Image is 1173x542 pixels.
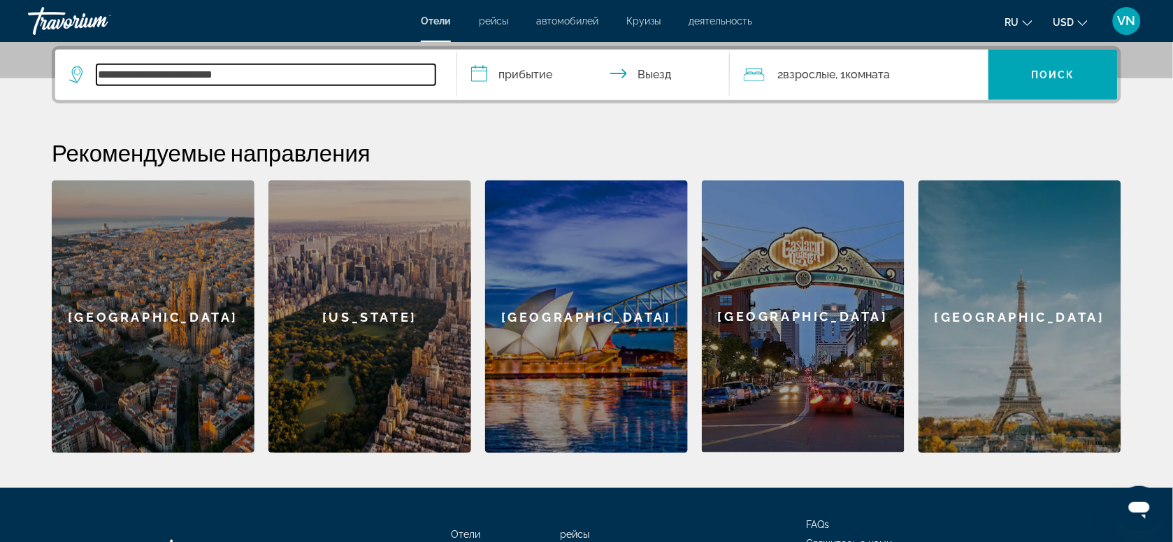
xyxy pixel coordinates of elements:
div: [GEOGRAPHIC_DATA] [702,180,905,452]
a: Отели [451,529,480,541]
button: Поиск [988,50,1118,100]
div: Search widget [55,50,1118,100]
span: Комната [846,68,891,81]
span: USD [1053,17,1074,28]
button: User Menu [1109,6,1145,36]
a: Отели [421,15,451,27]
a: [GEOGRAPHIC_DATA] [919,180,1121,453]
h2: Рекомендуемые направления [52,138,1121,166]
span: Поиск [1031,69,1075,80]
button: Check in and out dates [457,50,730,100]
a: Круизы [626,15,661,27]
a: деятельность [689,15,752,27]
button: Change currency [1053,12,1088,32]
a: [GEOGRAPHIC_DATA] [52,180,254,453]
a: [US_STATE] [268,180,471,453]
span: VN [1118,14,1136,28]
a: рейсы [561,529,590,541]
a: [GEOGRAPHIC_DATA] [702,180,905,453]
a: Travorium [28,3,168,39]
button: Travelers: 2 adults, 0 children [730,50,988,100]
a: [GEOGRAPHIC_DATA] [485,180,688,453]
span: , 1 [836,65,891,85]
span: ru [1005,17,1019,28]
button: Change language [1005,12,1032,32]
span: Взрослые [784,68,836,81]
iframe: Button to launch messaging window [1117,486,1162,531]
span: 2 [777,65,836,85]
a: FAQs [807,520,830,531]
a: рейсы [479,15,508,27]
a: автомобилей [536,15,598,27]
